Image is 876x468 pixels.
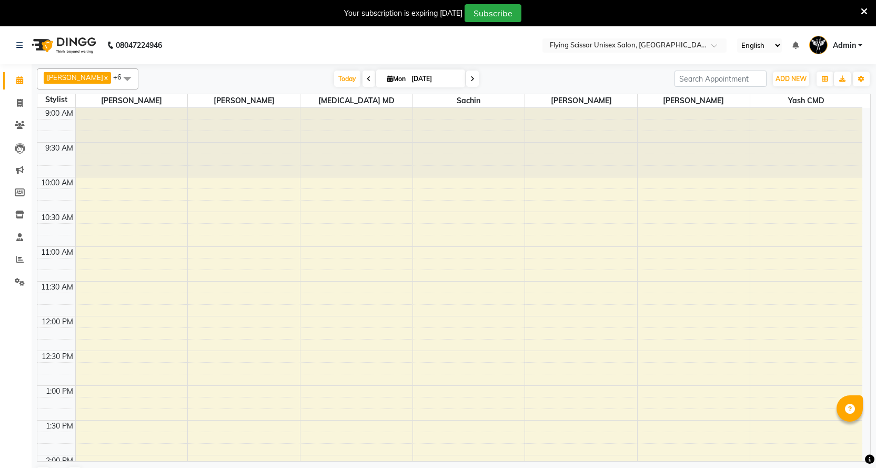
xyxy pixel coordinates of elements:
[413,94,525,107] span: sachin
[525,94,637,107] span: [PERSON_NAME]
[39,351,75,362] div: 12:30 PM
[43,108,75,119] div: 9:00 AM
[39,177,75,188] div: 10:00 AM
[809,36,828,54] img: Admin
[188,94,300,107] span: [PERSON_NAME]
[674,71,767,87] input: Search Appointment
[44,421,75,432] div: 1:30 PM
[39,316,75,327] div: 12:00 PM
[103,73,108,82] a: x
[27,31,99,60] img: logo
[113,73,129,81] span: +6
[776,75,807,83] span: ADD NEW
[37,94,75,105] div: Stylist
[44,386,75,397] div: 1:00 PM
[300,94,412,107] span: [MEDICAL_DATA] MD
[833,40,856,51] span: Admin
[39,247,75,258] div: 11:00 AM
[773,72,809,86] button: ADD NEW
[116,31,162,60] b: 08047224946
[44,455,75,466] div: 2:00 PM
[750,94,862,107] span: Yash CMD
[385,75,408,83] span: Mon
[334,71,360,87] span: Today
[408,71,461,87] input: 2025-09-01
[344,8,462,19] div: Your subscription is expiring [DATE]
[39,212,75,223] div: 10:30 AM
[638,94,750,107] span: [PERSON_NAME]
[76,94,188,107] span: [PERSON_NAME]
[465,4,521,22] button: Subscribe
[39,282,75,293] div: 11:30 AM
[47,73,103,82] span: [PERSON_NAME]
[43,143,75,154] div: 9:30 AM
